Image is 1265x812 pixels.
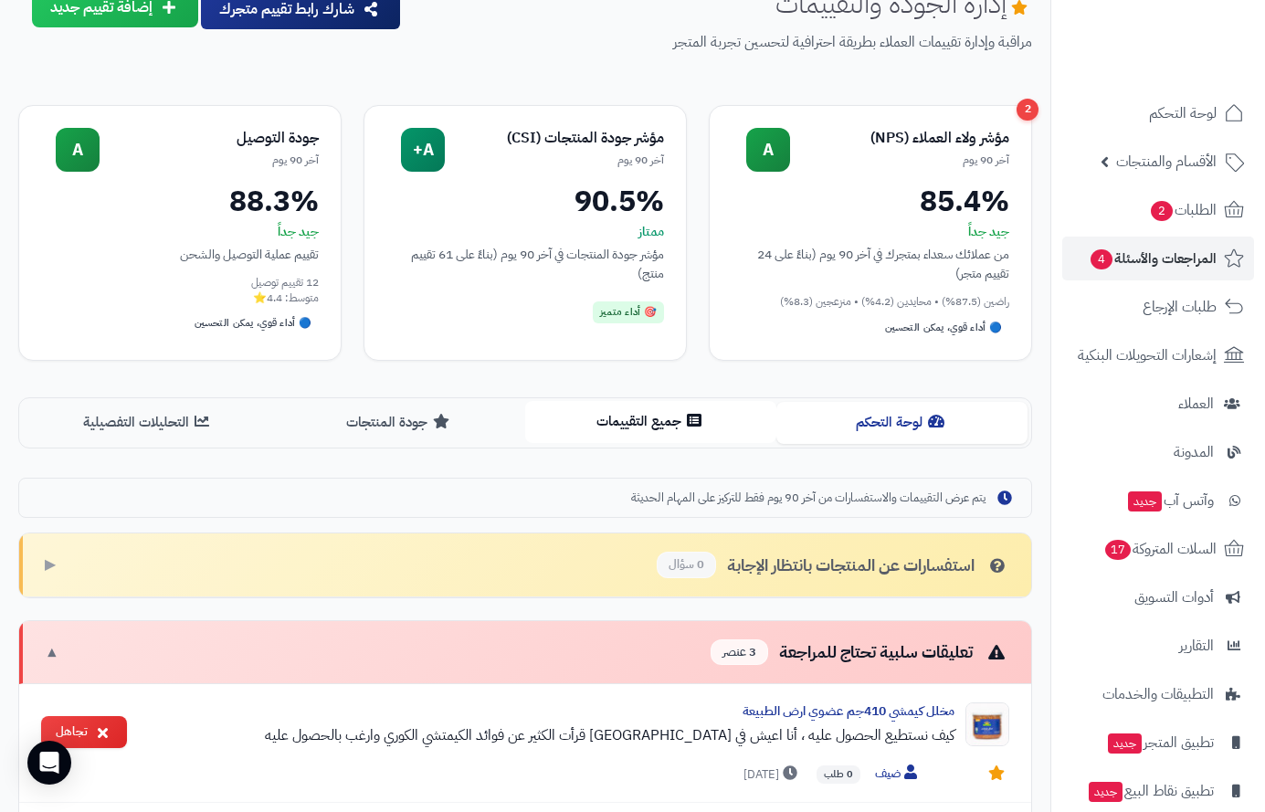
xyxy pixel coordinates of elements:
span: جديد [1108,733,1142,754]
button: جودة المنتجات [274,402,525,443]
div: 2 [1017,99,1038,121]
a: التقارير [1062,624,1254,668]
span: الأقسام والمنتجات [1116,149,1217,174]
img: Product [965,702,1009,746]
span: جديد [1089,782,1123,802]
span: 0 سؤال [657,552,716,578]
a: إشعارات التحويلات البنكية [1062,333,1254,377]
div: 🎯 أداء متميز [593,301,664,323]
span: الطلبات [1149,197,1217,223]
div: A+ [401,128,445,172]
div: ممتاز [386,223,664,241]
span: المراجعات والأسئلة [1089,246,1217,271]
div: راضين (87.5%) • محايدين (4.2%) • منزعجين (8.3%) [732,294,1009,310]
span: جديد [1128,491,1162,511]
button: التحليلات التفصيلية [23,402,274,443]
p: مراقبة وإدارة تقييمات العملاء بطريقة احترافية لتحسين تجربة المتجر [416,32,1032,53]
span: يتم عرض التقييمات والاستفسارات من آخر 90 يوم فقط للتركيز على المهام الحديثة [631,490,986,507]
span: 17 [1105,540,1131,560]
div: كيف نستطيع الحصول عليه ، أنا اعيش في [GEOGRAPHIC_DATA] قرأت الكثير عن فوائد الكيمتشي الكوري وارغب... [142,724,954,746]
span: تطبيق المتجر [1106,730,1214,755]
div: 85.4% [732,186,1009,216]
span: ▼ [45,642,59,663]
a: العملاء [1062,382,1254,426]
div: آخر 90 يوم [445,153,664,168]
a: أدوات التسويق [1062,575,1254,619]
span: تطبيق نقاط البيع [1087,778,1214,804]
img: logo-2.png [1141,49,1248,88]
span: 0 طلب [817,765,860,784]
div: مؤشر ولاء العملاء (NPS) [790,128,1009,149]
span: ▶ [45,554,56,575]
span: وآتس آب [1126,488,1214,513]
span: التقارير [1179,633,1214,659]
span: إشعارات التحويلات البنكية [1078,343,1217,368]
a: تطبيق المتجرجديد [1062,721,1254,765]
span: طلبات الإرجاع [1143,294,1217,320]
div: من عملائك سعداء بمتجرك في آخر 90 يوم (بناءً على 24 تقييم متجر) [732,245,1009,283]
div: 🔵 أداء قوي، يمكن التحسين [878,317,1009,339]
a: الطلبات2 [1062,188,1254,232]
div: A [746,128,790,172]
a: المدونة [1062,430,1254,474]
div: آخر 90 يوم [790,153,1009,168]
div: مؤشر جودة المنتجات (CSI) [445,128,664,149]
button: لوحة التحكم [776,402,1028,443]
div: استفسارات عن المنتجات بانتظار الإجابة [657,552,1009,578]
span: 3 عنصر [711,639,768,666]
span: المدونة [1174,439,1214,465]
span: السلات المتروكة [1103,536,1217,562]
a: السلات المتروكة17 [1062,527,1254,571]
span: ضيف [875,765,922,784]
span: لوحة التحكم [1149,100,1217,126]
button: تجاهل [41,716,127,748]
div: مؤشر جودة المنتجات في آخر 90 يوم (بناءً على 61 تقييم منتج) [386,245,664,283]
button: جميع التقييمات [525,401,776,442]
a: التطبيقات والخدمات [1062,672,1254,716]
div: جيد جداً [732,223,1009,241]
div: 12 تقييم توصيل متوسط: 4.4⭐ [41,275,319,306]
div: 🔵 أداء قوي، يمكن التحسين [187,312,319,334]
span: أدوات التسويق [1134,585,1214,610]
a: طلبات الإرجاع [1062,285,1254,329]
div: تعليقات سلبية تحتاج للمراجعة [711,639,1009,666]
a: وآتس آبجديد [1062,479,1254,522]
div: 90.5% [386,186,664,216]
span: 2 [1151,201,1173,221]
span: التطبيقات والخدمات [1102,681,1214,707]
div: A [56,128,100,172]
div: 88.3% [41,186,319,216]
div: Open Intercom Messenger [27,741,71,785]
a: لوحة التحكم [1062,91,1254,135]
span: [DATE] [743,765,802,784]
div: مخلل كيمشي 410جم عضوي ارض الطبيعة [142,702,954,721]
span: العملاء [1178,391,1214,417]
span: 4 [1091,249,1112,269]
div: جودة التوصيل [100,128,319,149]
a: المراجعات والأسئلة4 [1062,237,1254,280]
div: آخر 90 يوم [100,153,319,168]
div: تقييم عملية التوصيل والشحن [41,245,319,264]
div: جيد جداً [41,223,319,241]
